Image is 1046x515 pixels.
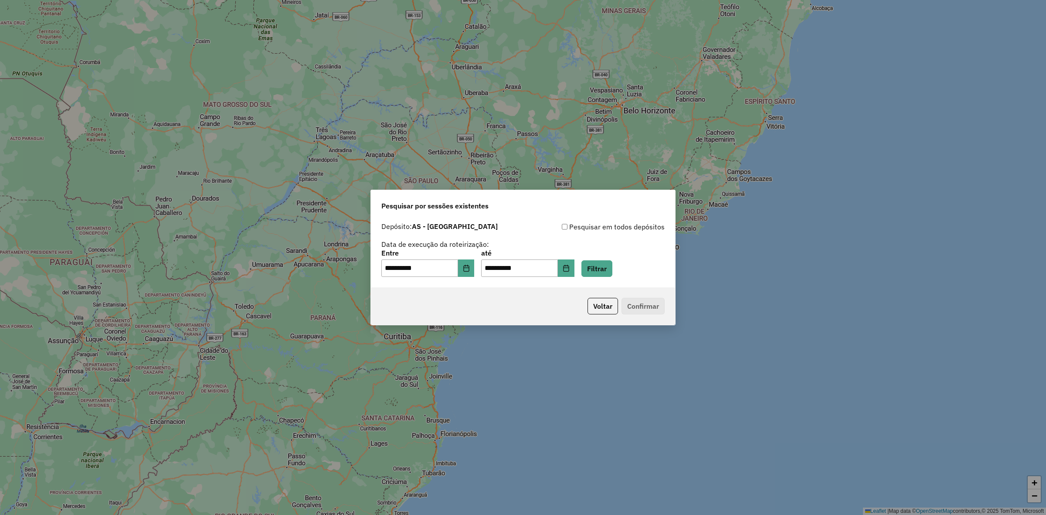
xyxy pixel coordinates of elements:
[381,221,498,232] label: Depósito:
[458,259,475,277] button: Choose Date
[558,259,574,277] button: Choose Date
[381,239,489,249] label: Data de execução da roteirização:
[381,201,489,211] span: Pesquisar por sessões existentes
[381,248,474,258] label: Entre
[588,298,618,314] button: Voltar
[481,248,574,258] label: até
[523,222,665,232] div: Pesquisar em todos depósitos
[581,260,612,277] button: Filtrar
[412,222,498,231] strong: AS - [GEOGRAPHIC_DATA]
